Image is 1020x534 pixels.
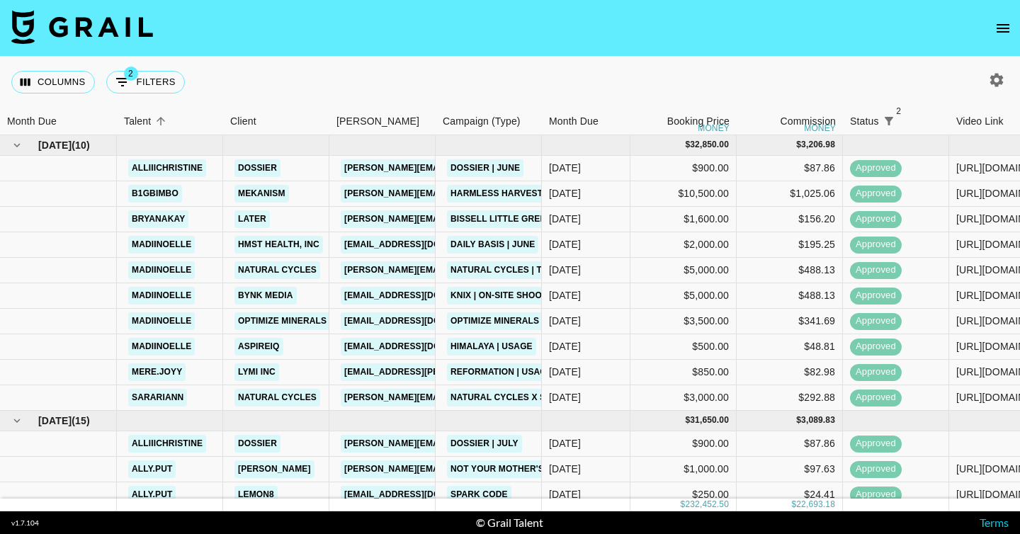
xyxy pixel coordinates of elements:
[549,237,581,251] div: Jun '25
[234,185,289,203] a: Mekanism
[128,338,195,356] a: madiinoelle
[796,139,801,151] div: $
[476,516,543,530] div: © Grail Talent
[737,431,843,457] div: $87.86
[447,312,569,330] a: Optimize Minerals | May
[447,159,523,177] a: Dossier | June
[630,258,737,283] div: $5,000.00
[549,462,581,476] div: Jul '25
[11,71,95,93] button: Select columns
[7,411,27,431] button: hide children
[850,289,902,302] span: approved
[447,389,595,407] a: Natural Cycles x Sarariann
[630,385,737,411] div: $3,000.00
[690,414,729,426] div: 31,650.00
[72,138,90,152] span: ( 10 )
[850,391,902,404] span: approved
[630,181,737,207] div: $10,500.00
[737,457,843,482] div: $97.63
[128,460,176,478] a: ally.put
[698,124,730,132] div: money
[796,414,801,426] div: $
[804,124,836,132] div: money
[7,108,57,135] div: Month Due
[447,460,596,478] a: Not Your Mother's | Curl Oil
[737,156,843,181] div: $87.86
[850,108,879,135] div: Status
[630,431,737,457] div: $900.00
[341,460,645,478] a: [PERSON_NAME][EMAIL_ADDRESS][PERSON_NAME][DOMAIN_NAME]
[630,360,737,385] div: $850.00
[549,212,581,226] div: Jun '25
[899,111,919,131] button: Sort
[549,263,581,277] div: Jun '25
[447,261,589,279] a: Natural Cycles | Traveling
[447,287,586,305] a: Knix | On-Site Shooting Day
[128,185,182,203] a: b1gbimbo
[737,309,843,334] div: $341.69
[11,518,39,528] div: v 1.7.104
[801,139,835,151] div: 3,206.98
[341,236,499,254] a: [EMAIL_ADDRESS][DOMAIN_NAME]
[630,334,737,360] div: $500.00
[128,287,195,305] a: madiinoelle
[341,312,499,330] a: [EMAIL_ADDRESS][DOMAIN_NAME]
[234,338,283,356] a: AspireIQ
[850,365,902,379] span: approved
[549,186,581,200] div: Jun '25
[667,108,730,135] div: Booking Price
[630,457,737,482] div: $1,000.00
[443,108,521,135] div: Campaign (Type)
[128,159,206,177] a: alliiichristine
[850,340,902,353] span: approved
[128,312,195,330] a: madiinoelle
[892,104,906,118] span: 2
[234,486,278,504] a: LEMON8
[630,156,737,181] div: $900.00
[230,108,256,135] div: Client
[850,187,902,200] span: approved
[737,385,843,411] div: $292.88
[447,435,522,453] a: Dossier | July
[685,414,690,426] div: $
[447,236,538,254] a: Daily Basis | June
[329,108,436,135] div: Booker
[341,338,499,356] a: [EMAIL_ADDRESS][DOMAIN_NAME]
[11,10,153,44] img: Grail Talent
[128,389,187,407] a: sarariann
[737,334,843,360] div: $48.81
[234,312,330,330] a: Optimize Minerals
[128,435,206,453] a: alliiichristine
[447,338,536,356] a: Himalaya | Usage
[850,314,902,328] span: approved
[124,67,138,81] span: 2
[234,236,323,254] a: HMST Health, INC
[38,138,72,152] span: [DATE]
[234,261,320,279] a: Natural Cycles
[737,207,843,232] div: $156.20
[341,159,572,177] a: [PERSON_NAME][EMAIL_ADDRESS][DOMAIN_NAME]
[341,261,645,279] a: [PERSON_NAME][EMAIL_ADDRESS][PERSON_NAME][DOMAIN_NAME]
[989,14,1017,42] button: open drawer
[106,71,185,93] button: Show filters
[128,486,176,504] a: ally.put
[549,161,581,175] div: Jun '25
[980,516,1009,529] a: Terms
[341,210,645,228] a: [PERSON_NAME][EMAIL_ADDRESS][PERSON_NAME][DOMAIN_NAME]
[341,363,572,381] a: [EMAIL_ADDRESS][PERSON_NAME][DOMAIN_NAME]
[850,161,902,175] span: approved
[128,261,195,279] a: madiinoelle
[630,283,737,309] div: $5,000.00
[549,288,581,302] div: Jun '25
[447,185,584,203] a: Harmless Harvest | Usage
[72,414,90,428] span: ( 15 )
[128,210,188,228] a: bryanakay
[336,108,419,135] div: [PERSON_NAME]
[685,499,729,511] div: 232,452.50
[850,488,902,501] span: approved
[447,486,511,504] a: Spark Code
[791,499,796,511] div: $
[234,210,270,228] a: Later
[737,482,843,508] div: $24.41
[234,159,280,177] a: Dossier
